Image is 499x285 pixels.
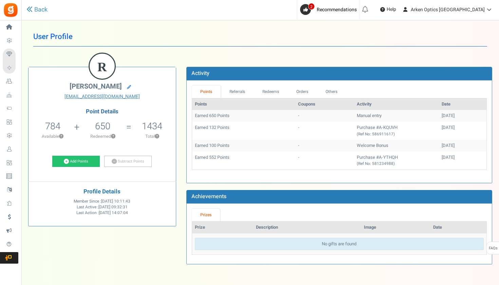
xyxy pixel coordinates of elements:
b: Activity [191,69,209,77]
span: Recommendations [317,6,357,13]
td: Earned 132 Points [192,122,296,140]
td: - [295,152,354,170]
div: [DATE] [442,125,484,131]
button: ? [155,134,159,139]
th: Points [192,98,296,110]
div: [DATE] [442,154,484,161]
span: Manual entry [357,112,382,119]
td: - [295,110,354,122]
span: [PERSON_NAME] [70,81,122,91]
img: Gratisfaction [3,2,18,18]
th: Date [430,222,486,233]
th: Image [361,222,430,233]
h1: User Profile [33,27,487,46]
span: Help [385,6,396,13]
th: Activity [354,98,439,110]
td: Welcome Bonus [354,140,439,152]
span: Arken Optics [GEOGRAPHIC_DATA] [411,6,485,13]
h4: Profile Details [34,189,171,195]
td: - [295,122,354,140]
td: Earned 552 Points [192,152,296,170]
button: ? [59,134,63,139]
span: FAQs [488,242,498,255]
a: Help [377,4,399,15]
a: Others [317,85,346,98]
div: [DATE] [442,142,484,149]
td: Earned 100 Points [192,140,296,152]
a: Prizes [192,209,220,221]
span: 784 [45,119,60,133]
span: Last Active : [77,204,128,210]
a: Redeems [254,85,288,98]
small: (Ref No: 586911617) [357,131,395,137]
td: Earned 650 Points [192,110,296,122]
td: Purchase #A-KQUVH [354,122,439,140]
th: Description [253,222,361,233]
th: Coupons [295,98,354,110]
p: Available [32,133,74,139]
th: Date [439,98,486,110]
small: (Ref No: 581234988) [357,161,395,167]
b: Achievements [191,192,226,201]
span: Last Action : [76,210,128,216]
p: Redeemed [80,133,126,139]
figcaption: R [90,54,115,80]
h5: 1434 [142,121,162,131]
h4: Point Details [29,109,176,115]
a: Points [192,85,221,98]
h5: 650 [95,121,110,131]
span: [DATE] 14:07:04 [99,210,128,216]
a: [EMAIL_ADDRESS][DOMAIN_NAME] [34,93,171,100]
span: [DATE] 09:32:31 [98,204,128,210]
a: Referrals [221,85,254,98]
a: Add Points [52,156,100,167]
button: ? [111,134,115,139]
th: Prize [192,222,254,233]
a: Subtract Points [104,156,152,167]
div: No gifts are found [195,238,484,250]
span: [DATE] 10:11:43 [101,198,130,204]
div: [DATE] [442,113,484,119]
a: Orders [288,85,317,98]
td: Purchase #A-YTHQH [354,152,439,170]
p: Total [132,133,172,139]
td: - [295,140,354,152]
span: Member Since : [74,198,130,204]
a: 2 Recommendations [300,4,359,15]
span: 2 [308,3,315,10]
